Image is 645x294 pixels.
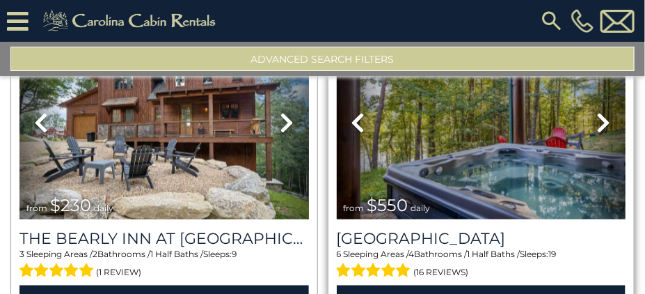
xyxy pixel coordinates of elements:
[411,203,431,213] span: daily
[568,9,597,33] a: [PHONE_NUMBER]
[35,7,228,35] img: Khaki-logo.png
[413,264,468,282] span: (16 reviews)
[10,47,635,71] button: Advanced Search Filters
[409,249,415,260] span: 4
[19,249,24,260] span: 3
[94,203,113,213] span: daily
[19,230,309,249] h3: The Bearly Inn at Eagles Nest
[50,195,91,215] span: $230
[539,8,564,33] img: search-regular.svg
[19,249,309,282] div: Sleeping Areas / Bathrooms / Sleeps:
[337,26,626,219] img: thumbnail_163277903.jpeg
[26,203,47,213] span: from
[367,195,408,215] span: $550
[150,249,203,260] span: 1 Half Baths /
[19,26,309,219] img: thumbnail_167078144.jpeg
[232,249,237,260] span: 9
[337,249,626,282] div: Sleeping Areas / Bathrooms / Sleeps:
[337,249,342,260] span: 6
[337,230,626,249] a: [GEOGRAPHIC_DATA]
[337,230,626,249] h3: Lake Haven Lodge
[549,249,557,260] span: 19
[19,230,309,249] a: The Bearly Inn at [GEOGRAPHIC_DATA]
[344,203,365,213] span: from
[468,249,520,260] span: 1 Half Baths /
[97,264,142,282] span: (1 review)
[93,249,97,260] span: 2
